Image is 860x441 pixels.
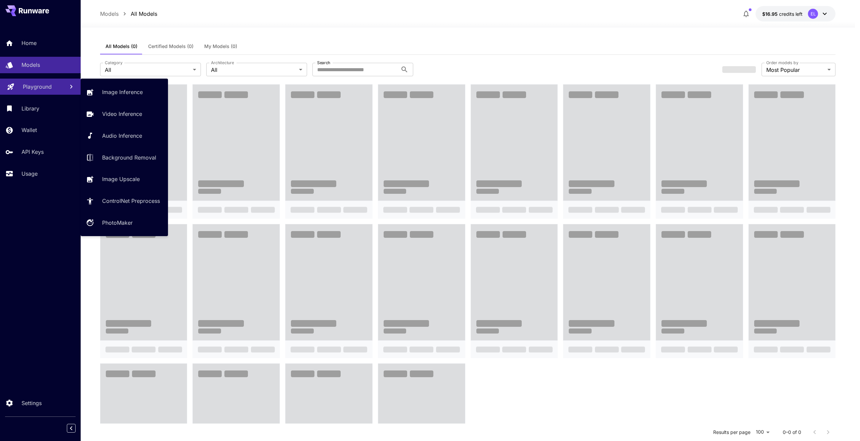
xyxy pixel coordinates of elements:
p: Home [21,39,37,47]
span: My Models (0) [204,43,237,49]
p: Audio Inference [102,132,142,140]
p: Image Upscale [102,175,140,183]
label: Category [105,60,123,65]
span: All [211,66,296,74]
label: Search [317,60,330,65]
p: ControlNet Preprocess [102,197,160,205]
label: Order models by [766,60,798,65]
p: Library [21,104,39,113]
a: PhotoMaker [81,215,168,231]
p: Wallet [21,126,37,134]
span: credits left [779,11,803,17]
a: Audio Inference [81,128,168,144]
p: Image Inference [102,88,143,96]
span: Most Popular [766,66,825,74]
a: ControlNet Preprocess [81,193,168,209]
span: All [105,66,190,74]
p: Background Removal [102,153,156,162]
p: Results per page [713,429,750,436]
p: 0–0 of 0 [783,429,801,436]
label: Architecture [211,60,234,65]
div: EL [808,9,818,19]
button: Collapse sidebar [67,424,76,433]
nav: breadcrumb [100,10,157,18]
p: API Keys [21,148,44,156]
a: Video Inference [81,106,168,122]
p: Playground [23,83,52,91]
div: $16.95024 [762,10,803,17]
span: Certified Models (0) [148,43,193,49]
span: $16.95 [762,11,779,17]
p: Models [21,61,40,69]
p: Settings [21,399,42,407]
a: Image Upscale [81,171,168,187]
div: Collapse sidebar [72,422,81,434]
span: All Models (0) [105,43,137,49]
p: All Models [131,10,157,18]
a: Background Removal [81,149,168,166]
div: 100 [753,427,772,437]
button: $16.95024 [756,6,835,21]
p: PhotoMaker [102,219,133,227]
a: Image Inference [81,84,168,100]
p: Usage [21,170,38,178]
p: Models [100,10,119,18]
p: Video Inference [102,110,142,118]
